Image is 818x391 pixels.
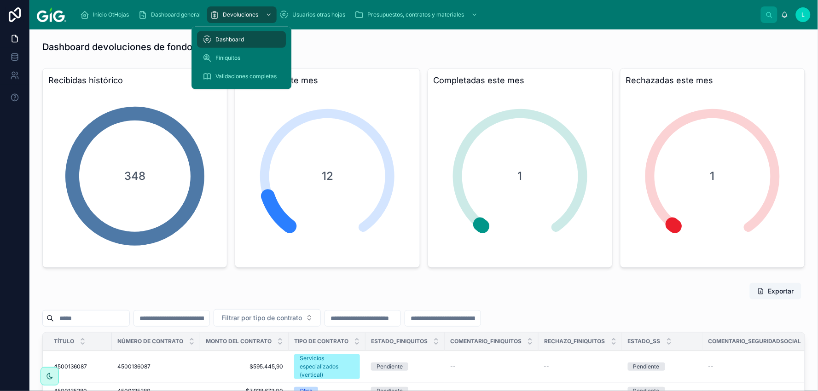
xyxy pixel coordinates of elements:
[215,73,277,80] span: Validaciones completas
[214,309,321,327] button: Select Button
[300,354,354,379] div: Servicios especializados (vertical)
[54,338,74,345] span: Título
[489,169,551,184] span: 1
[367,11,464,18] span: Presupuestos, contratos y materiales
[352,6,482,23] a: Presupuestos, contratos y materiales
[544,338,605,345] span: Rechazo_Finiquitos
[206,338,272,345] span: Monto del contrato
[633,362,660,371] div: Pendiente
[74,5,761,25] div: scrollable content
[708,363,714,370] span: --
[215,54,240,62] span: Finiquitos
[750,283,801,299] button: Exportar
[206,363,283,370] span: $595.445,90
[544,363,550,370] span: --
[296,169,359,184] span: 12
[197,31,286,48] a: Dashboard
[277,6,352,23] a: Usuarios otras hojas
[117,338,183,345] span: Número de contrato
[197,50,286,66] a: Finiquitos
[450,338,522,345] span: Comentario_finiquitos
[207,6,277,23] a: Devoluciones
[37,7,66,22] img: App logo
[48,74,221,87] h3: Recibidas histórico
[628,338,661,345] span: Estado_SS
[294,338,348,345] span: Tipo de contrato
[802,11,805,18] span: L
[151,11,201,18] span: Dashboard general
[221,313,302,322] span: Filtrar por tipo de contrato
[54,363,87,370] span: 4500136087
[197,68,286,85] a: Validaciones completas
[117,363,151,370] span: 4500136087
[77,6,135,23] a: Inicio OtHojas
[450,363,456,370] span: --
[377,362,403,371] div: Pendiente
[93,11,129,18] span: Inicio OtHojas
[215,36,244,43] span: Dashboard
[626,74,799,87] h3: Rechazadas este mes
[681,169,744,184] span: 1
[434,74,607,87] h3: Completadas este mes
[104,169,166,184] span: 348
[292,11,345,18] span: Usuarios otras hojas
[42,40,244,53] h1: Dashboard devoluciones de fondo de garantía
[135,6,207,23] a: Dashboard general
[223,11,258,18] span: Devoluciones
[371,338,428,345] span: Estado_Finiquitos
[708,338,801,345] span: Comentario_SeguridadSocial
